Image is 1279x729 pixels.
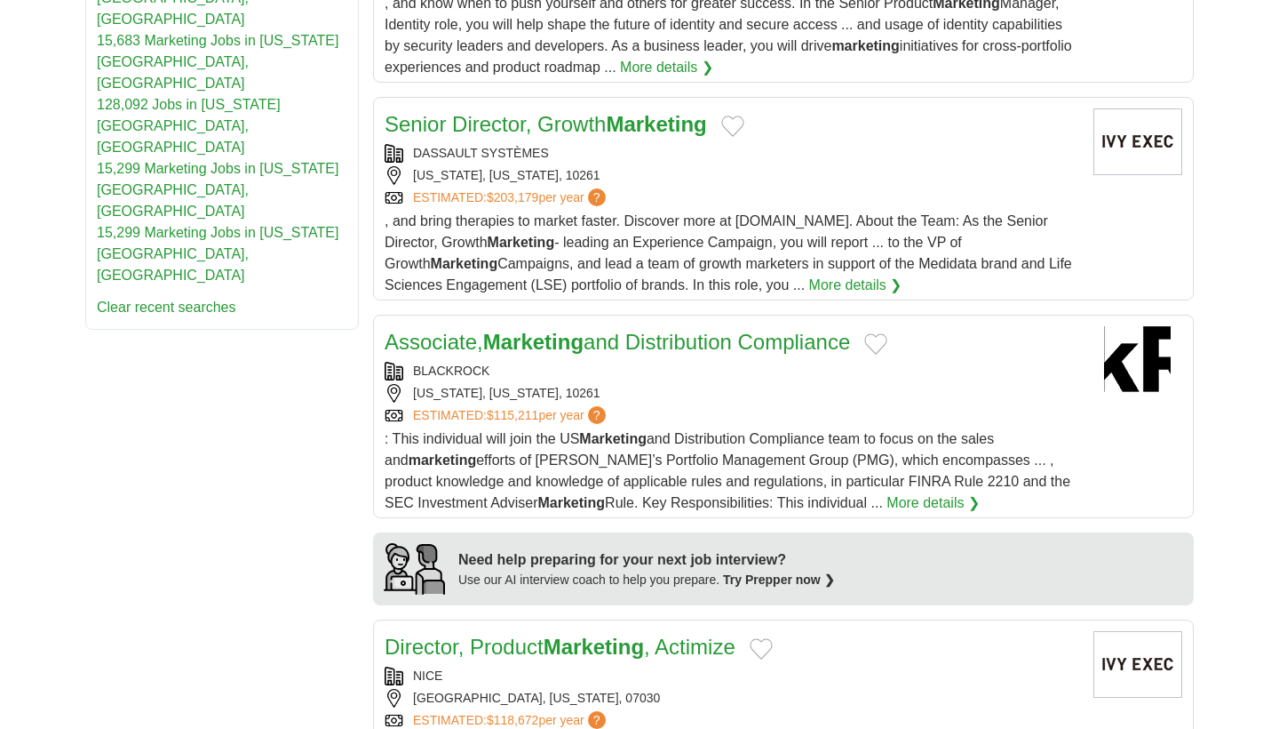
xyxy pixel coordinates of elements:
[413,364,489,378] a: BLACKROCK
[1093,326,1182,393] img: BlackRock logo
[431,256,498,271] strong: Marketing
[588,711,606,729] span: ?
[487,713,538,727] span: $118,672
[385,431,1070,510] span: : This individual will join the US and Distribution Compliance team to focus on the sales and eff...
[606,112,706,136] strong: Marketing
[97,300,236,315] a: Clear recent searches
[413,188,609,207] a: ESTIMATED:$203,179per year?
[544,635,644,659] strong: Marketing
[385,166,1079,185] div: [US_STATE], [US_STATE], 10261
[809,275,902,296] a: More details ❯
[97,161,338,219] a: 15,299 Marketing Jobs in [US_STATE][GEOGRAPHIC_DATA], [GEOGRAPHIC_DATA]
[385,667,1079,685] div: NICE
[458,571,835,589] div: Use our AI interview coach to help you prepare.
[385,330,850,354] a: Associate,Marketingand Distribution Compliance
[750,638,773,660] button: Add to favorite jobs
[385,384,1079,403] div: [US_STATE], [US_STATE], 10261
[620,57,713,78] a: More details ❯
[538,495,606,510] strong: Marketing
[385,112,707,136] a: Senior Director, GrowthMarketing
[97,33,338,91] a: 15,683 Marketing Jobs in [US_STATE][GEOGRAPHIC_DATA], [GEOGRAPHIC_DATA]
[488,235,555,250] strong: Marketing
[886,493,980,514] a: More details ❯
[97,225,338,283] a: 15,299 Marketing Jobs in [US_STATE][GEOGRAPHIC_DATA], [GEOGRAPHIC_DATA]
[385,144,1079,163] div: DASSAULT SYSTÈMES
[588,188,606,206] span: ?
[723,573,835,587] a: Try Prepper now ❯
[97,97,281,155] a: 128,092 Jobs in [US_STATE][GEOGRAPHIC_DATA], [GEOGRAPHIC_DATA]
[413,406,609,425] a: ESTIMATED:$115,211per year?
[579,431,647,446] strong: Marketing
[864,333,887,355] button: Add to favorite jobs
[1093,108,1182,175] img: Company logo
[385,689,1079,708] div: [GEOGRAPHIC_DATA], [US_STATE], 07030
[1093,631,1182,698] img: Company logo
[831,38,899,53] strong: marketing
[487,190,538,204] span: $203,179
[483,330,584,354] strong: Marketing
[588,406,606,424] span: ?
[385,213,1072,292] span: , and bring therapies to market faster. Discover more at [DOMAIN_NAME]. About the Team: As the Se...
[385,635,735,659] a: Director, ProductMarketing, Actimize
[458,549,835,571] div: Need help preparing for your next job interview?
[721,116,744,137] button: Add to favorite jobs
[409,453,476,468] strong: marketing
[487,408,538,422] span: $115,211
